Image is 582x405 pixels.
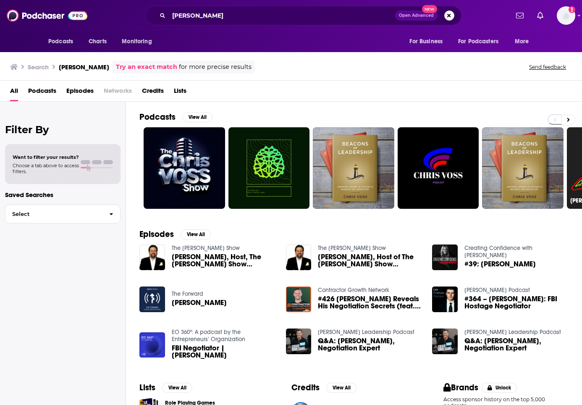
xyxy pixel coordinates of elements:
[116,34,163,50] button: open menu
[399,13,434,18] span: Open Advanced
[318,287,389,294] a: Contractor Growth Network
[5,205,121,224] button: Select
[569,6,575,13] svg: Add a profile image
[172,253,276,268] a: Chris Voss, Host, The Chris Voss Show @CHRISVOSS @CHRISVOSSSHOW
[66,84,94,101] a: Episodes
[172,345,276,359] a: FBI Negotiator | Chris Voss
[318,337,422,352] span: Q&A: [PERSON_NAME], Negotiation Expert
[182,112,212,122] button: View All
[291,382,320,393] h2: Credits
[139,112,176,122] h2: Podcasts
[515,36,529,47] span: More
[172,299,227,306] span: [PERSON_NAME]
[509,34,540,50] button: open menu
[142,84,164,101] a: Credits
[10,84,18,101] a: All
[318,295,422,310] span: #426 [PERSON_NAME] Reveals His Negotiation Secrets (feat. [PERSON_NAME] - Never Split The Differe...
[146,6,461,25] div: Search podcasts, credits, & more...
[458,36,498,47] span: For Podcasters
[139,245,165,270] img: Chris Voss, Host, The Chris Voss Show @CHRISVOSS @CHRISVOSSSHOW
[13,163,79,174] span: Choose a tab above to access filters.
[318,253,422,268] a: Chris Voss, Host of The Chris Voss Show @CHRISVOSS @CHRISVOSSSHOW
[432,329,458,354] img: Q&A: Chris Voss, Negotiation Expert
[432,245,458,270] img: #39: Chris Voss
[28,63,49,71] h3: Search
[169,9,395,22] input: Search podcasts, credits, & more...
[172,299,227,306] a: Chris Voss
[464,329,561,336] a: Craig Groeschel Leadership Podcast
[28,84,56,101] a: Podcasts
[464,245,532,259] a: Creating Confidence with Heather Monahan
[5,211,102,217] span: Select
[291,382,357,393] a: CreditsView All
[422,5,437,13] span: New
[139,382,192,393] a: ListsView All
[557,6,575,25] button: Show profile menu
[172,253,276,268] span: [PERSON_NAME], Host, The [PERSON_NAME] Show @CHRISVOSS @CHRISVOSSSHOW
[179,62,252,72] span: for more precise results
[286,245,312,270] img: Chris Voss, Host of The Chris Voss Show @CHRISVOSS @CHRISVOSSSHOW
[5,191,121,199] p: Saved Searches
[318,329,414,336] a: Craig Groeschel Leadership Podcast
[139,112,212,122] a: PodcastsView All
[432,287,458,312] img: #364 – Chris Voss: FBI Hostage Negotiator
[104,84,132,101] span: Networks
[59,63,109,71] h3: [PERSON_NAME]
[5,124,121,136] h2: Filter By
[404,34,453,50] button: open menu
[557,6,575,25] img: User Profile
[464,337,569,352] a: Q&A: Chris Voss, Negotiation Expert
[409,36,443,47] span: For Business
[318,245,386,252] a: The Rick Smith Show
[116,62,177,72] a: Try an exact match
[286,329,312,354] a: Q&A: Chris Voss, Negotiation Expert
[139,287,165,312] img: Chris Voss
[174,84,186,101] a: Lists
[42,34,84,50] button: open menu
[139,332,165,358] img: FBI Negotiator | Chris Voss
[172,329,245,343] a: EO 360°: A podcast by the Entrepreneurs’ Organization
[7,8,87,24] img: Podchaser - Follow, Share and Rate Podcasts
[464,260,536,268] a: #39: Chris Voss
[172,245,240,252] a: The Rick Smith Show
[482,383,517,393] button: Unlock
[527,63,569,71] button: Send feedback
[453,34,511,50] button: open menu
[464,337,569,352] span: Q&A: [PERSON_NAME], Negotiation Expert
[139,382,155,393] h2: Lists
[318,253,422,268] span: [PERSON_NAME], Host of The [PERSON_NAME] Show @CHRISVOSS @CHRISVOSSSHOW
[83,34,112,50] a: Charts
[172,290,203,297] a: The Forward
[464,287,530,294] a: Lex Fridman Podcast
[513,8,527,23] a: Show notifications dropdown
[89,36,107,47] span: Charts
[139,229,174,239] h2: Episodes
[443,382,478,393] h2: Brands
[326,383,357,393] button: View All
[318,295,422,310] a: #426 Chris Voss Reveals His Negotiation Secrets (feat. Chris Voss - Never Split The Difference)
[286,287,312,312] img: #426 Chris Voss Reveals His Negotiation Secrets (feat. Chris Voss - Never Split The Difference)
[122,36,152,47] span: Monitoring
[162,383,192,393] button: View All
[464,295,569,310] span: #364 – [PERSON_NAME]: FBI Hostage Negotiator
[464,260,536,268] span: #39: [PERSON_NAME]
[181,229,211,239] button: View All
[318,337,422,352] a: Q&A: Chris Voss, Negotiation Expert
[48,36,73,47] span: Podcasts
[534,8,547,23] a: Show notifications dropdown
[395,11,438,21] button: Open AdvancedNew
